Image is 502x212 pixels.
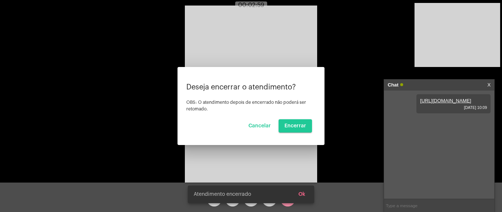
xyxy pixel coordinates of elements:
strong: Chat [388,79,398,91]
span: Encerrar [284,123,306,128]
a: [URL][DOMAIN_NAME] [420,98,471,103]
span: Atendimento encerrado [194,191,251,198]
span: 00:02:59 [238,2,264,8]
span: Ok [298,192,305,197]
input: Type a message [384,199,494,212]
button: Cancelar [243,119,277,132]
span: Cancelar [248,123,271,128]
span: OBS: O atendimento depois de encerrado não poderá ser retomado. [186,100,306,111]
span: [DATE] 10:09 [420,105,487,110]
p: Deseja encerrar o atendimento? [186,83,316,91]
a: X [487,79,491,91]
span: Online [400,83,403,86]
button: Encerrar [279,119,312,132]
